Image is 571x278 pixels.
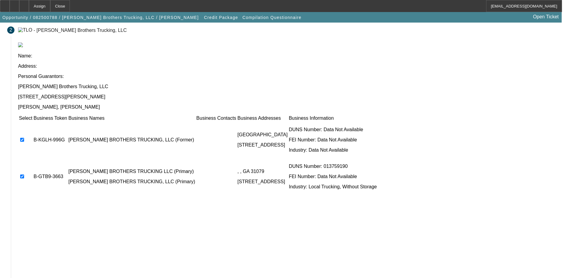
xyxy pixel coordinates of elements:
[237,179,288,184] p: [STREET_ADDRESS]
[68,179,195,184] p: [PERSON_NAME] BROTHERS TRUCKING, LLC (Primary)
[10,27,12,33] span: 2
[289,184,377,190] p: Industry: Local Trucking, Without Storage
[203,12,240,23] button: Credit Package
[196,115,237,121] td: Business Contacts
[18,42,23,47] img: tlo.png
[237,142,288,148] p: [STREET_ADDRESS]
[19,115,33,121] td: Select
[18,94,564,100] p: [STREET_ADDRESS][PERSON_NAME]
[68,137,195,143] p: [PERSON_NAME] BROTHERS TRUCKING, LLC (Former)
[18,74,564,79] p: Personal Guarantors:
[289,164,377,169] p: DUNS Number: 013759190
[288,115,377,121] td: Business Information
[18,104,564,110] p: [PERSON_NAME], [PERSON_NAME]
[68,169,195,174] p: [PERSON_NAME] BROTHERS TRUCKING LLC (Primary)
[18,63,564,69] p: Address:
[241,12,303,23] button: Compilation Questionnaire
[33,115,67,121] td: Business Token
[237,169,288,174] p: , , GA 31079
[33,122,67,158] td: B-KGLH-996G
[237,132,288,137] p: [GEOGRAPHIC_DATA]
[289,147,377,153] p: Industry: Data Not Available
[531,12,561,22] a: Open Ticket
[289,137,377,143] p: FEI Number: Data Not Available
[2,15,199,20] span: Opportunity / 082500788 / [PERSON_NAME] Brothers Trucking, LLC / [PERSON_NAME]
[18,84,564,89] p: [PERSON_NAME] Brothers Trucking, LLC
[34,27,127,32] div: - [PERSON_NAME] Brothers Trucking, LLC
[237,115,288,121] td: Business Addresses
[18,27,32,33] img: TLO
[289,127,377,132] p: DUNS Number: Data Not Available
[18,53,564,59] p: Name:
[242,15,301,20] span: Compilation Questionnaire
[68,115,195,121] td: Business Names
[33,159,67,195] td: B-GTB9-3663
[204,15,238,20] span: Credit Package
[289,174,377,179] p: FEI Number: Data Not Available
